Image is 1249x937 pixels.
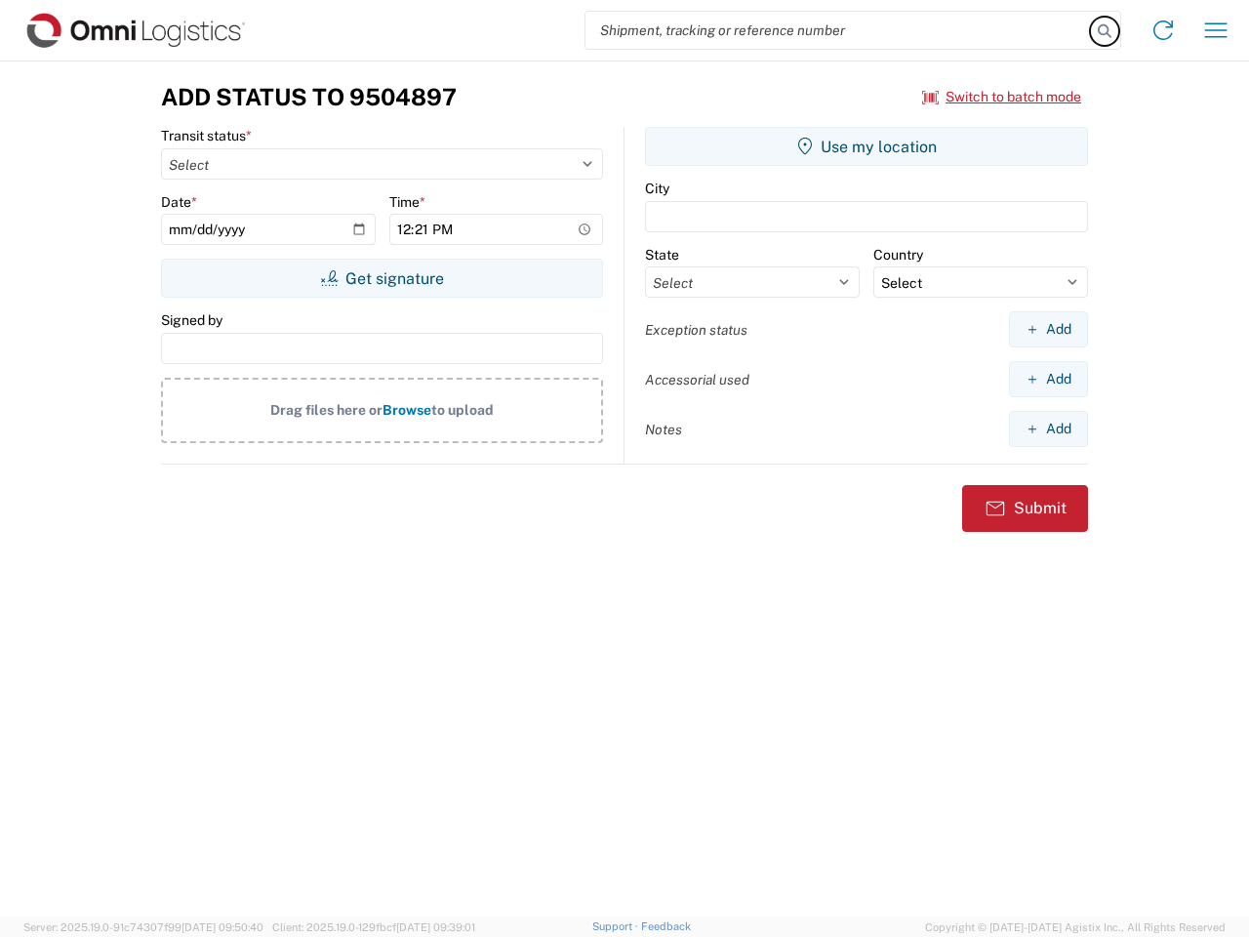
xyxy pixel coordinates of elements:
[645,180,669,197] label: City
[645,421,682,438] label: Notes
[272,921,475,933] span: Client: 2025.19.0-129fbcf
[645,321,747,339] label: Exception status
[23,921,263,933] span: Server: 2025.19.0-91c74307f99
[389,193,425,211] label: Time
[645,246,679,264] label: State
[645,127,1088,166] button: Use my location
[383,402,431,418] span: Browse
[161,193,197,211] label: Date
[161,311,222,329] label: Signed by
[1009,411,1088,447] button: Add
[962,485,1088,532] button: Submit
[270,402,383,418] span: Drag files here or
[161,127,252,144] label: Transit status
[592,920,641,932] a: Support
[161,83,457,111] h3: Add Status to 9504897
[1009,311,1088,347] button: Add
[873,246,923,264] label: Country
[922,81,1081,113] button: Switch to batch mode
[641,920,691,932] a: Feedback
[1009,361,1088,397] button: Add
[181,921,263,933] span: [DATE] 09:50:40
[585,12,1091,49] input: Shipment, tracking or reference number
[645,371,749,388] label: Accessorial used
[396,921,475,933] span: [DATE] 09:39:01
[925,918,1226,936] span: Copyright © [DATE]-[DATE] Agistix Inc., All Rights Reserved
[161,259,603,298] button: Get signature
[431,402,494,418] span: to upload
